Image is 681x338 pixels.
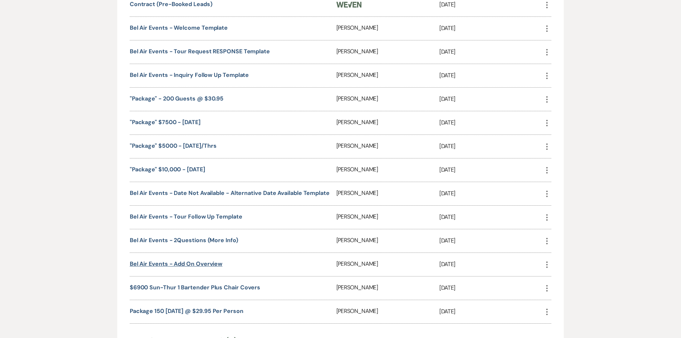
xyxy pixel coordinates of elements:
[439,94,543,104] p: [DATE]
[439,283,543,293] p: [DATE]
[130,48,270,55] a: Bel Air Events - Tour Request RESPONSE Template
[336,64,440,87] div: [PERSON_NAME]
[439,24,543,33] p: [DATE]
[130,71,249,79] a: Bel Air Events - Inquiry Follow Up Template
[439,189,543,198] p: [DATE]
[336,300,440,323] div: [PERSON_NAME]
[336,206,440,229] div: [PERSON_NAME]
[439,260,543,269] p: [DATE]
[336,158,440,182] div: [PERSON_NAME]
[336,88,440,111] div: [PERSON_NAME]
[439,142,543,151] p: [DATE]
[336,229,440,253] div: [PERSON_NAME]
[439,212,543,222] p: [DATE]
[439,165,543,175] p: [DATE]
[439,307,543,316] p: [DATE]
[439,47,543,57] p: [DATE]
[130,95,224,102] a: "Package" - 200 Guests @ $30.95
[130,260,222,268] a: Bel Air Events - Add On Overview
[130,236,238,244] a: Bel Air Events - 2Questions (more info)
[439,118,543,127] p: [DATE]
[336,17,440,40] div: [PERSON_NAME]
[130,142,217,150] a: "Package" $5000 - [DATE]/Thrs
[336,135,440,158] div: [PERSON_NAME]
[130,24,228,31] a: Bel Air Events - Welcome Template
[130,284,260,291] a: $6900 Sun-Thur 1 Bartender plus chair covers
[336,40,440,64] div: [PERSON_NAME]
[439,236,543,245] p: [DATE]
[130,307,243,315] a: Package 150 [DATE] @ $29.95 per person
[336,253,440,276] div: [PERSON_NAME]
[336,2,362,8] img: Weven Logo
[439,71,543,80] p: [DATE]
[130,189,330,197] a: Bel Air Events - Date Not Available - Alternative Date Available Template
[130,166,205,173] a: "Package" $10,000 - [DATE]
[130,0,212,8] a: Contract (Pre-Booked Leads)
[336,182,440,205] div: [PERSON_NAME]
[336,276,440,300] div: [PERSON_NAME]
[130,118,201,126] a: "Package" $7500 - [DATE]
[336,111,440,134] div: [PERSON_NAME]
[130,213,242,220] a: Bel Air Events - Tour Follow Up Template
